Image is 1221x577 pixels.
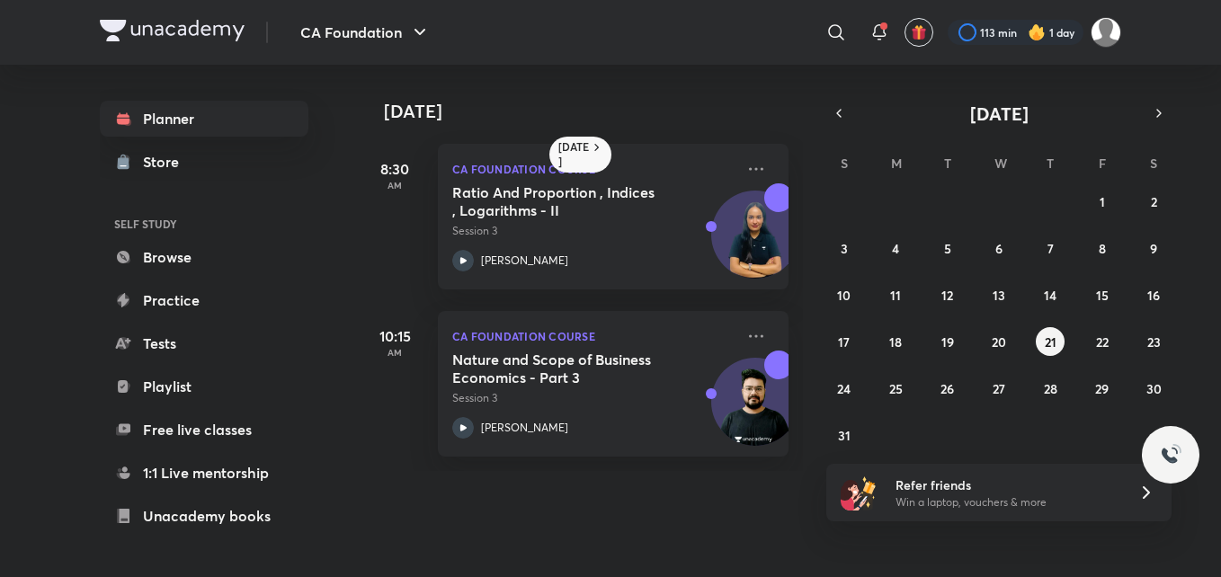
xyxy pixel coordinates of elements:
[1044,380,1057,397] abbr: August 28, 2025
[481,253,568,269] p: [PERSON_NAME]
[1045,333,1056,351] abbr: August 21, 2025
[889,333,902,351] abbr: August 18, 2025
[944,155,951,172] abbr: Tuesday
[143,151,190,173] div: Store
[1028,23,1046,41] img: streak
[1088,327,1117,356] button: August 22, 2025
[970,102,1029,126] span: [DATE]
[995,240,1003,257] abbr: August 6, 2025
[851,101,1146,126] button: [DATE]
[452,325,735,347] p: CA Foundation Course
[830,327,859,356] button: August 17, 2025
[452,351,676,386] h5: Nature and Scope of Business Economics - Part 3
[905,18,933,47] button: avatar
[1139,374,1168,403] button: August 30, 2025
[359,347,431,358] p: AM
[837,380,851,397] abbr: August 24, 2025
[1160,444,1181,466] img: ttu
[881,327,910,356] button: August 18, 2025
[452,223,735,239] p: Session 3
[933,280,962,309] button: August 12, 2025
[1150,240,1157,257] abbr: August 9, 2025
[1036,280,1065,309] button: August 14, 2025
[100,239,308,275] a: Browse
[1139,187,1168,216] button: August 2, 2025
[985,327,1013,356] button: August 20, 2025
[830,280,859,309] button: August 10, 2025
[889,380,903,397] abbr: August 25, 2025
[1147,333,1161,351] abbr: August 23, 2025
[830,374,859,403] button: August 24, 2025
[890,287,901,304] abbr: August 11, 2025
[830,421,859,449] button: August 31, 2025
[940,380,954,397] abbr: August 26, 2025
[891,155,902,172] abbr: Monday
[933,374,962,403] button: August 26, 2025
[100,455,308,491] a: 1:1 Live mentorship
[1088,187,1117,216] button: August 1, 2025
[100,412,308,448] a: Free live classes
[841,155,848,172] abbr: Sunday
[941,333,954,351] abbr: August 19, 2025
[896,494,1117,510] p: Win a laptop, vouchers & more
[992,333,1006,351] abbr: August 20, 2025
[881,280,910,309] button: August 11, 2025
[452,390,735,406] p: Session 3
[1088,374,1117,403] button: August 29, 2025
[100,20,245,41] img: Company Logo
[1091,17,1121,48] img: Tina kalita
[712,368,798,454] img: Avatar
[994,155,1007,172] abbr: Wednesday
[838,427,851,444] abbr: August 31, 2025
[100,20,245,46] a: Company Logo
[359,325,431,347] h5: 10:15
[941,287,953,304] abbr: August 12, 2025
[100,144,308,180] a: Store
[1036,327,1065,356] button: August 21, 2025
[944,240,951,257] abbr: August 5, 2025
[985,374,1013,403] button: August 27, 2025
[892,240,899,257] abbr: August 4, 2025
[384,101,807,122] h4: [DATE]
[1150,155,1157,172] abbr: Saturday
[481,420,568,436] p: [PERSON_NAME]
[1096,287,1109,304] abbr: August 15, 2025
[1047,240,1054,257] abbr: August 7, 2025
[1146,380,1162,397] abbr: August 30, 2025
[452,183,676,219] h5: Ratio And Proportion , Indices , Logarithms - II
[1088,234,1117,262] button: August 8, 2025
[1036,234,1065,262] button: August 7, 2025
[359,158,431,180] h5: 8:30
[933,234,962,262] button: August 5, 2025
[100,498,308,534] a: Unacademy books
[993,380,1005,397] abbr: August 27, 2025
[1139,234,1168,262] button: August 9, 2025
[1095,380,1109,397] abbr: August 29, 2025
[993,287,1005,304] abbr: August 13, 2025
[558,140,590,169] h6: [DATE]
[1100,193,1105,210] abbr: August 1, 2025
[452,158,735,180] p: CA Foundation Course
[359,180,431,191] p: AM
[1151,193,1157,210] abbr: August 2, 2025
[896,475,1117,494] h6: Refer friends
[837,287,851,304] abbr: August 10, 2025
[838,333,850,351] abbr: August 17, 2025
[841,475,877,510] img: referral
[1036,374,1065,403] button: August 28, 2025
[881,234,910,262] button: August 4, 2025
[911,24,927,40] img: avatar
[712,200,798,287] img: Avatar
[100,368,308,404] a: Playlist
[1147,287,1160,304] abbr: August 16, 2025
[1099,240,1106,257] abbr: August 8, 2025
[933,327,962,356] button: August 19, 2025
[100,101,308,137] a: Planner
[1047,155,1054,172] abbr: Thursday
[100,282,308,318] a: Practice
[1139,327,1168,356] button: August 23, 2025
[1099,155,1106,172] abbr: Friday
[100,325,308,361] a: Tests
[1096,333,1109,351] abbr: August 22, 2025
[1044,287,1056,304] abbr: August 14, 2025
